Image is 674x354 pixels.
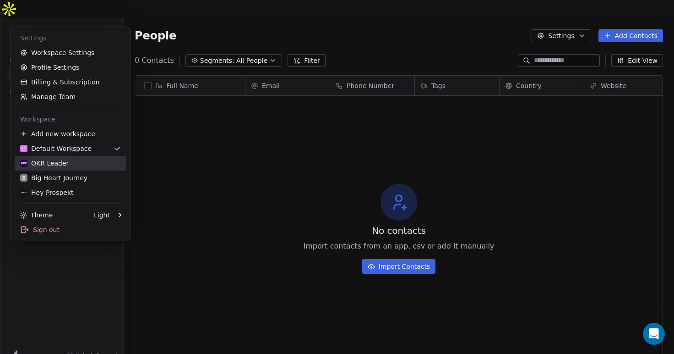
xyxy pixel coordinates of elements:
[15,112,126,127] div: Workspace
[22,145,26,152] span: D
[20,173,87,183] div: Big Heart Journey
[22,175,26,182] span: B
[20,189,27,196] img: Screenshot%202025-06-09%20at%203.12.09%C3%A2%C2%80%C2%AFPM.png
[15,222,126,237] div: Sign out
[15,75,126,89] a: Billing & Subscription
[15,127,126,141] div: Add new workspace
[15,60,126,75] a: Profile Settings
[20,144,92,153] div: Default Workspace
[20,188,73,197] div: Hey Prospekt
[15,45,126,60] a: Workspace Settings
[94,210,110,220] div: Light
[15,31,126,45] div: Settings
[20,160,27,167] img: Untitled%20design%20(5).png
[20,210,53,220] div: Theme
[15,89,126,104] a: Manage Team
[20,159,69,168] div: OKR Leader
